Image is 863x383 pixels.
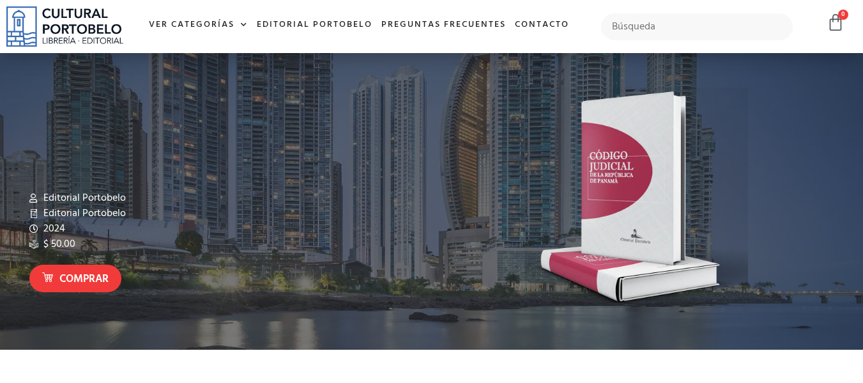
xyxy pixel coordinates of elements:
a: Preguntas frecuentes [377,12,510,39]
span: Comprar [59,271,109,288]
a: Contacto [510,12,574,39]
span: 2024 [40,221,65,237]
a: Comprar [29,265,121,292]
input: Búsqueda [601,13,793,40]
span: Editorial Portobelo [40,206,126,221]
a: 0 [827,13,844,32]
span: $ 50.00 [40,237,75,252]
span: Editorial Portobelo [40,191,126,206]
a: Editorial Portobelo [252,12,377,39]
span: 0 [838,10,848,20]
a: Ver Categorías [144,12,252,39]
